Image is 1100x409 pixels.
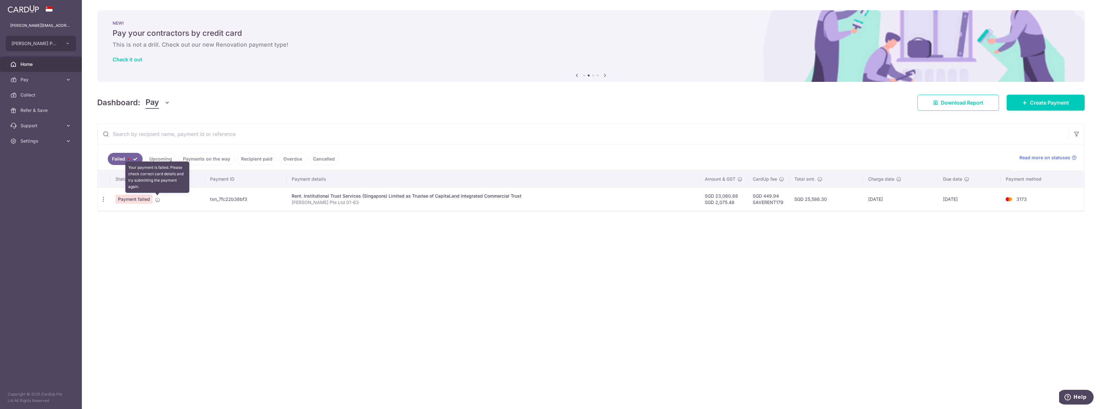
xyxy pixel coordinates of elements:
[938,187,1001,211] td: [DATE]
[748,187,789,211] td: SGD 449.94 SAVERENT179
[10,22,72,29] p: [PERSON_NAME][EMAIL_ADDRESS][DOMAIN_NAME]
[115,176,129,182] span: Status
[789,187,863,211] td: SGD 25,586.30
[6,36,76,51] button: [PERSON_NAME] PTE. LTD.
[125,161,189,193] div: Your payment is failed. Please check correct card details and try submitting the payment again.
[20,138,63,144] span: Settings
[941,99,983,106] span: Download Report
[205,187,287,211] td: txn_7fc22b38bf3
[97,97,140,108] h4: Dashboard:
[1019,154,1070,161] span: Read more on statuses
[287,171,700,187] th: Payment details
[700,187,748,211] td: SGD 23,060.88 SGD 2,075.48
[179,153,234,165] a: Payments on the way
[97,10,1085,82] img: Renovation banner
[113,28,1069,38] h5: Pay your contractors by credit card
[705,176,735,182] span: Amount & GST
[20,107,63,114] span: Refer & Save
[113,20,1069,26] p: NEW!
[753,176,777,182] span: CardUp fee
[1001,171,1084,187] th: Payment method
[1030,99,1069,106] span: Create Payment
[113,41,1069,49] h6: This is not a drill. Check out our new Renovation payment type!
[1002,195,1015,203] img: Bank Card
[98,124,1069,144] input: Search by recipient name, payment id or reference
[20,122,63,129] span: Support
[12,40,59,47] span: [PERSON_NAME] PTE. LTD.
[145,97,159,109] span: Pay
[20,61,63,67] span: Home
[917,95,999,111] a: Download Report
[115,195,153,204] span: Payment failed
[868,176,894,182] span: Charge date
[20,76,63,83] span: Pay
[309,153,339,165] a: Cancelled
[145,97,170,109] button: Pay
[1019,154,1077,161] a: Read more on statuses
[1059,390,1094,406] iframe: Opens a widget where you can find more information
[794,176,815,182] span: Total amt.
[108,153,143,165] a: Failed
[1017,196,1027,202] span: 3173
[1007,95,1085,111] a: Create Payment
[113,56,142,63] a: Check it out
[205,171,287,187] th: Payment ID
[279,153,306,165] a: Overdue
[863,187,938,211] td: [DATE]
[237,153,277,165] a: Recipient paid
[943,176,962,182] span: Due date
[8,5,39,13] img: CardUp
[292,193,695,199] div: Rent. Institutional Trust Services (Singapore) Limited as Trustee of CapitaLand Integrated Commer...
[20,92,63,98] span: Collect
[292,199,695,206] p: [PERSON_NAME] Pte Ltd 01-63
[145,153,176,165] a: Upcoming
